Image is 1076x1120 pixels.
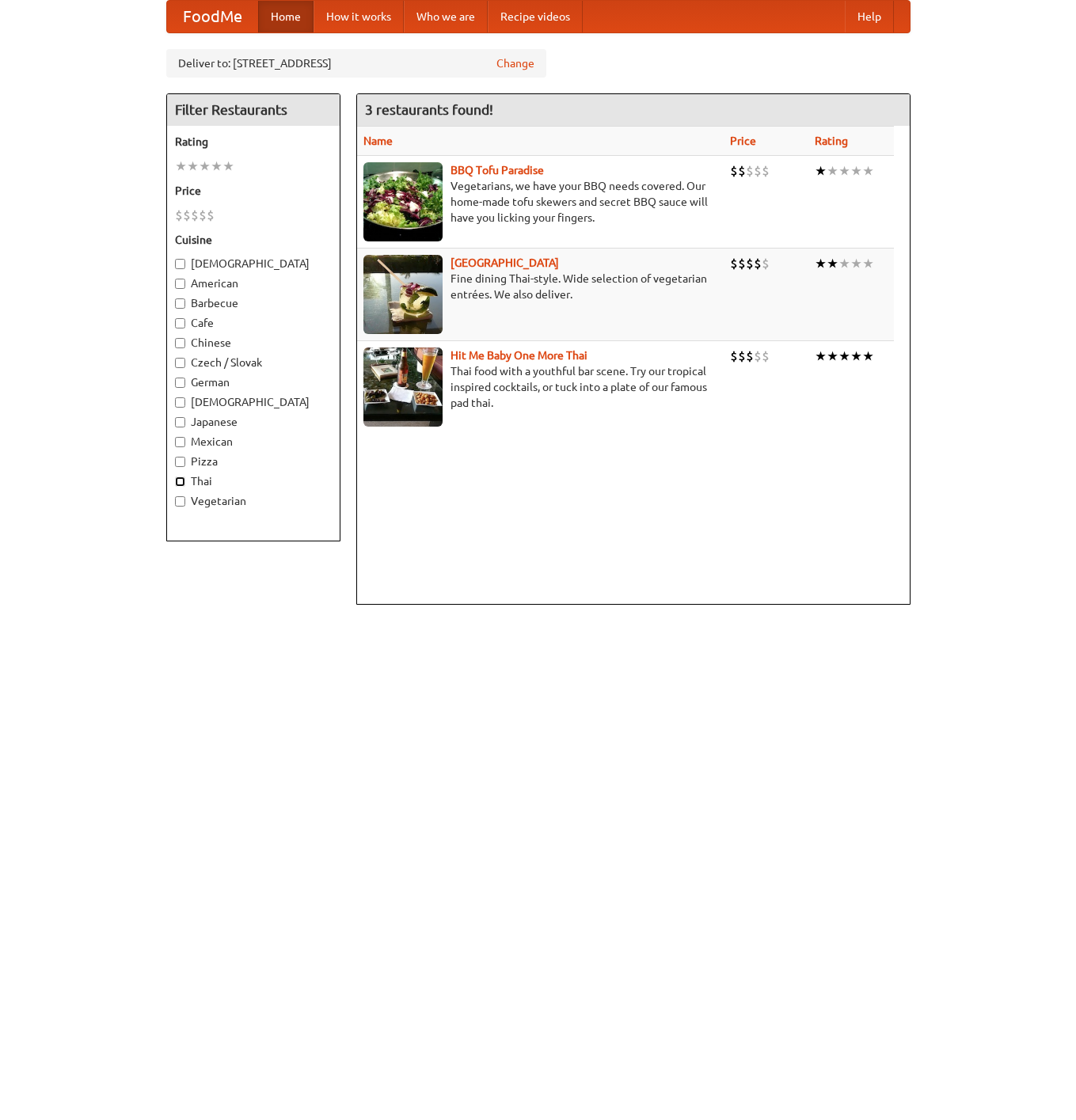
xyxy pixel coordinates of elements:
[738,255,746,272] li: $
[827,255,838,272] li: ★
[754,347,762,365] li: $
[762,347,770,365] li: $
[815,135,848,147] a: Rating
[175,256,332,271] label: [DEMOGRAPHIC_DATA]
[175,394,332,410] label: [DEMOGRAPHIC_DATA]
[175,496,185,507] input: Vegetarian
[730,135,756,147] a: Price
[827,162,838,180] li: ★
[175,355,332,370] label: Czech / Slovak
[175,397,185,408] input: [DEMOGRAPHIC_DATA]
[746,347,754,365] li: $
[363,178,718,226] p: Vegetarians, we have your BBQ needs covered. Our home-made tofu skewers and secret BBQ sauce will...
[175,417,185,427] input: Japanese
[191,207,199,224] li: $
[746,255,754,272] li: $
[175,298,185,309] input: Barbecue
[850,255,862,272] li: ★
[404,1,488,32] a: Who we are
[175,457,185,467] input: Pizza
[754,255,762,272] li: $
[175,275,332,291] label: American
[175,183,332,199] h5: Price
[451,164,544,177] a: BBQ Tofu Paradise
[746,162,754,180] li: $
[365,102,493,117] ng-pluralize: 3 restaurants found!
[187,158,199,175] li: ★
[363,255,443,334] img: satay.jpg
[754,162,762,180] li: $
[211,158,222,175] li: ★
[175,259,185,269] input: [DEMOGRAPHIC_DATA]
[850,162,862,180] li: ★
[207,207,215,224] li: $
[815,162,827,180] li: ★
[199,158,211,175] li: ★
[815,255,827,272] li: ★
[175,335,332,351] label: Chinese
[167,1,258,32] a: FoodMe
[730,347,738,365] li: $
[175,279,185,289] input: American
[183,207,191,224] li: $
[175,338,185,348] input: Chinese
[258,1,314,32] a: Home
[838,255,850,272] li: ★
[730,255,738,272] li: $
[815,347,827,365] li: ★
[175,437,185,447] input: Mexican
[222,158,234,175] li: ★
[175,318,185,328] input: Cafe
[827,347,838,365] li: ★
[730,162,738,180] li: $
[838,162,850,180] li: ★
[175,158,187,175] li: ★
[451,349,587,362] a: Hit Me Baby One More Thai
[451,256,559,269] a: [GEOGRAPHIC_DATA]
[175,374,332,390] label: German
[175,434,332,450] label: Mexican
[175,295,332,311] label: Barbecue
[363,135,393,147] a: Name
[175,134,332,150] h5: Rating
[175,476,185,487] input: Thai
[862,255,874,272] li: ★
[363,162,443,241] img: tofuparadise.jpg
[363,363,718,411] p: Thai food with a youthful bar scene. Try our tropical inspired cocktails, or tuck into a plate of...
[199,207,207,224] li: $
[762,162,770,180] li: $
[175,358,185,368] input: Czech / Slovak
[166,49,546,78] div: Deliver to: [STREET_ADDRESS]
[175,414,332,430] label: Japanese
[738,347,746,365] li: $
[175,232,332,248] h5: Cuisine
[845,1,894,32] a: Help
[496,55,534,71] a: Change
[175,473,332,489] label: Thai
[167,94,340,126] h4: Filter Restaurants
[175,454,332,469] label: Pizza
[363,347,443,427] img: babythai.jpg
[175,315,332,331] label: Cafe
[175,493,332,509] label: Vegetarian
[850,347,862,365] li: ★
[738,162,746,180] li: $
[175,378,185,388] input: German
[175,207,183,224] li: $
[363,271,718,302] p: Fine dining Thai-style. Wide selection of vegetarian entrées. We also deliver.
[862,162,874,180] li: ★
[314,1,404,32] a: How it works
[488,1,583,32] a: Recipe videos
[762,255,770,272] li: $
[862,347,874,365] li: ★
[838,347,850,365] li: ★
